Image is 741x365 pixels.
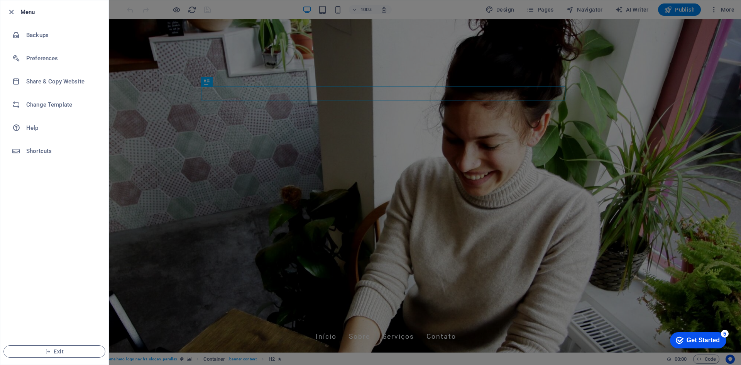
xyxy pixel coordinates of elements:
h6: Share & Copy Website [26,77,98,86]
a: Help [0,116,108,139]
h6: Help [26,123,98,132]
div: Get Started 5 items remaining, 0% complete [4,4,61,20]
h6: Backups [26,31,98,40]
button: Exit [3,345,105,358]
div: Get Started [21,8,54,15]
h6: Menu [20,7,102,17]
h6: Change Template [26,100,98,109]
div: 5 [55,2,63,9]
h6: Preferences [26,54,98,63]
span: Exit [10,348,99,355]
h6: Shortcuts [26,146,98,156]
